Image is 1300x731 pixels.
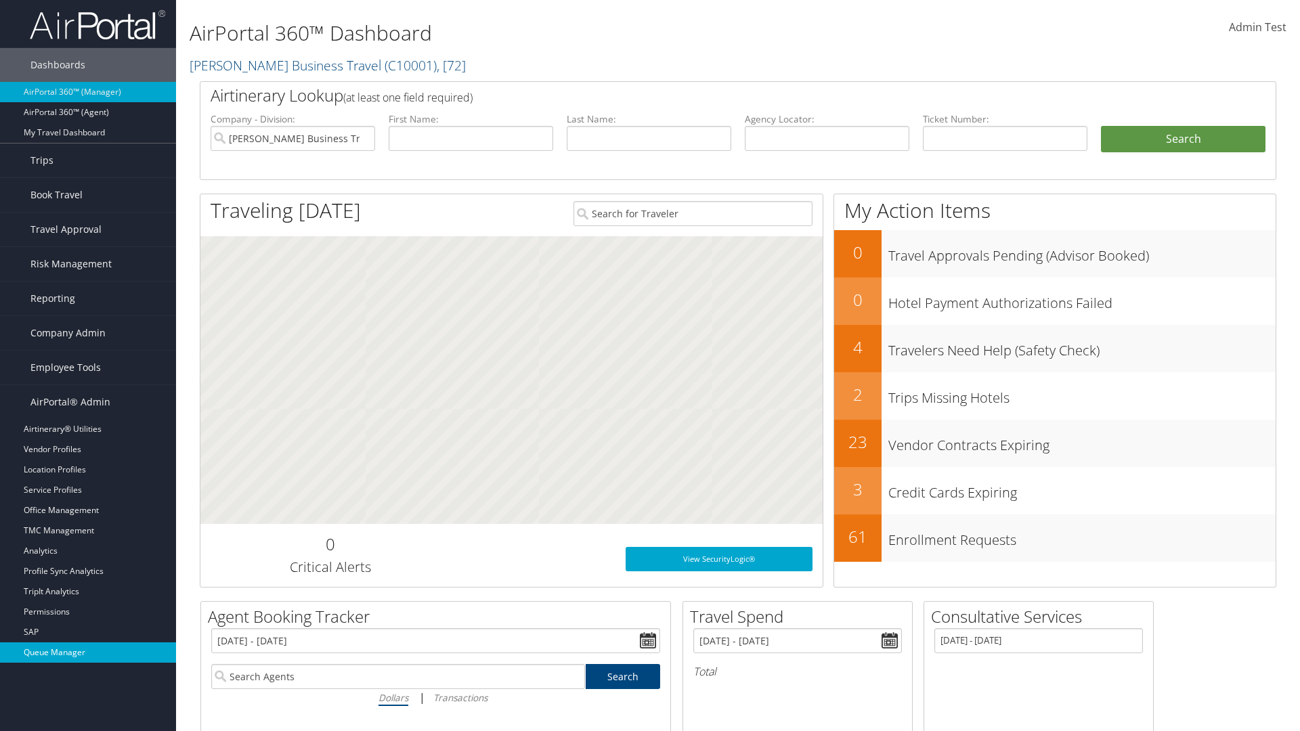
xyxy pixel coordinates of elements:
[693,664,902,679] h6: Total
[834,478,882,501] h2: 3
[1229,7,1286,49] a: Admin Test
[834,383,882,406] h2: 2
[834,278,1276,325] a: 0Hotel Payment Authorizations Failed
[190,56,466,74] a: [PERSON_NAME] Business Travel
[888,477,1276,502] h3: Credit Cards Expiring
[834,336,882,359] h2: 4
[888,524,1276,550] h3: Enrollment Requests
[211,196,361,225] h1: Traveling [DATE]
[931,605,1153,628] h2: Consultative Services
[834,372,1276,420] a: 2Trips Missing Hotels
[834,196,1276,225] h1: My Action Items
[567,112,731,126] label: Last Name:
[834,288,882,311] h2: 0
[834,325,1276,372] a: 4Travelers Need Help (Safety Check)
[888,287,1276,313] h3: Hotel Payment Authorizations Failed
[30,9,165,41] img: airportal-logo.png
[433,691,487,704] i: Transactions
[586,664,661,689] a: Search
[385,56,437,74] span: ( C10001 )
[389,112,553,126] label: First Name:
[190,19,921,47] h1: AirPortal 360™ Dashboard
[211,84,1176,107] h2: Airtinerary Lookup
[888,429,1276,455] h3: Vendor Contracts Expiring
[211,533,450,556] h2: 0
[437,56,466,74] span: , [ 72 ]
[1101,126,1265,153] button: Search
[834,467,1276,514] a: 3Credit Cards Expiring
[573,201,812,226] input: Search for Traveler
[30,178,83,212] span: Book Travel
[208,605,670,628] h2: Agent Booking Tracker
[888,240,1276,265] h3: Travel Approvals Pending (Advisor Booked)
[211,664,585,689] input: Search Agents
[834,230,1276,278] a: 0Travel Approvals Pending (Advisor Booked)
[30,48,85,82] span: Dashboards
[834,525,882,548] h2: 61
[30,143,53,177] span: Trips
[30,351,101,384] span: Employee Tools
[888,334,1276,360] h3: Travelers Need Help (Safety Check)
[834,420,1276,467] a: 23Vendor Contracts Expiring
[626,547,812,571] a: View SecurityLogic®
[211,558,450,577] h3: Critical Alerts
[30,316,106,350] span: Company Admin
[30,247,112,281] span: Risk Management
[30,213,102,246] span: Travel Approval
[834,241,882,264] h2: 0
[211,112,375,126] label: Company - Division:
[923,112,1087,126] label: Ticket Number:
[211,689,660,706] div: |
[888,382,1276,407] h3: Trips Missing Hotels
[690,605,912,628] h2: Travel Spend
[745,112,909,126] label: Agency Locator:
[30,282,75,315] span: Reporting
[834,514,1276,562] a: 61Enrollment Requests
[1229,20,1286,35] span: Admin Test
[30,385,110,419] span: AirPortal® Admin
[378,691,408,704] i: Dollars
[834,430,882,453] h2: 23
[343,90,473,105] span: (at least one field required)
